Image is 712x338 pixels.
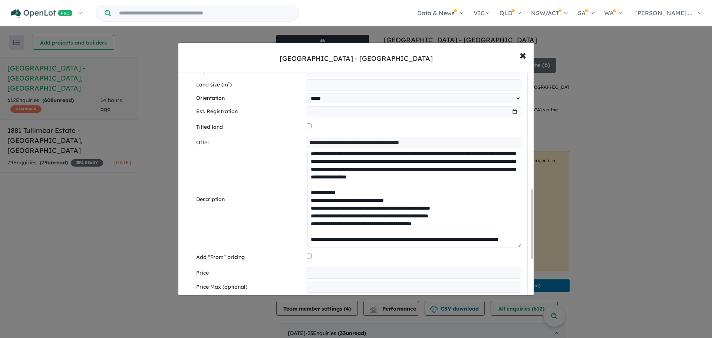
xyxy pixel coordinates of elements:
span: [PERSON_NAME].... [635,9,692,17]
input: Try estate name, suburb, builder or developer [112,5,297,21]
label: Price Max (optional) [196,283,303,292]
label: Add "From" pricing [196,253,304,262]
span: × [520,47,526,63]
label: Est. Registration [196,107,303,116]
label: Offer [196,138,303,147]
div: [GEOGRAPHIC_DATA] - [GEOGRAPHIC_DATA] [280,54,433,63]
label: Orientation [196,94,303,103]
label: Price [196,269,303,278]
label: Description [196,195,304,204]
label: Land size (m²) [196,81,303,89]
label: Titled land [196,123,304,132]
img: Openlot PRO Logo White [11,9,73,18]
